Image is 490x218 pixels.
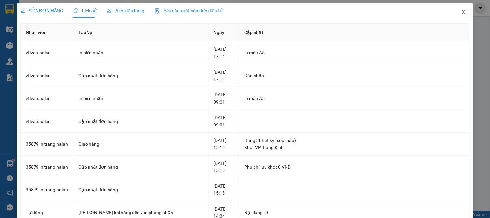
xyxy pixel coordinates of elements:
[214,114,234,128] div: [DATE] 09:01
[73,24,208,41] th: Tác Vụ
[455,3,473,21] button: Close
[244,144,464,151] div: Kho : VP Trung Kính
[21,178,73,201] td: 35879_nltrang.halan
[461,9,466,15] span: close
[214,137,234,151] div: [DATE] 15:15
[78,118,203,125] div: Cập nhật đơn hàng
[78,186,203,193] div: Cập nhật đơn hàng
[78,163,203,170] div: Cập nhật đơn hàng
[107,8,111,13] span: picture
[21,64,73,87] td: vtlvan.halan
[21,110,73,133] td: vtlvan.halan
[21,41,73,64] td: vtlvan.halan
[214,69,234,83] div: [DATE] 17:13
[239,24,470,41] th: Cập nhật
[155,8,160,14] img: icon
[209,24,239,41] th: Ngày
[155,8,223,13] span: Yêu cầu xuất hóa đơn điện tử
[78,140,203,147] div: Giao hàng
[214,160,234,174] div: [DATE] 15:15
[74,8,97,13] span: Lịch sử
[244,49,464,56] div: In mẫu A5
[244,137,464,144] div: Hàng : 1 Bất kỳ (xốp mẫu)
[244,72,464,79] div: Gán nhãn :
[78,49,203,56] div: In biên nhận
[78,95,203,102] div: In biên nhận
[20,8,63,13] span: SỬA ĐƠN HÀNG
[20,8,25,13] span: edit
[244,95,464,102] div: In mẫu A5
[214,46,234,60] div: [DATE] 17:14
[214,182,234,197] div: [DATE] 15:15
[244,209,464,216] div: Nội dung : 0
[74,8,78,13] span: clock-circle
[107,8,144,13] span: Ảnh kiện hàng
[244,163,464,170] div: Phụ phí lưu kho : 0 VND
[78,209,203,216] div: [PERSON_NAME] khi hàng đến văn phòng nhận
[21,87,73,110] td: vtlvan.halan
[21,156,73,179] td: 35879_nltrang.halan
[21,24,73,41] th: Nhân viên
[78,72,203,79] div: Cập nhật đơn hàng
[21,133,73,156] td: 35879_nltrang.halan
[214,91,234,105] div: [DATE] 09:01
